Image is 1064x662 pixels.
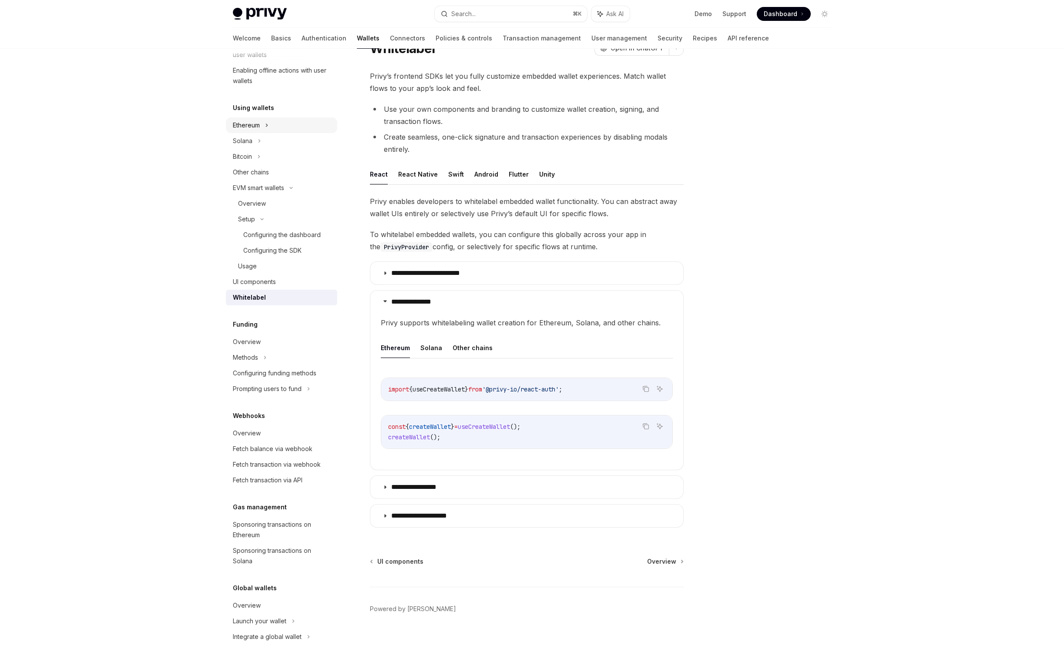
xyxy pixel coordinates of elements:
[302,28,346,49] a: Authentication
[451,423,454,431] span: }
[233,337,261,347] div: Overview
[448,164,464,184] button: Swift
[271,28,291,49] a: Basics
[380,242,433,252] code: PrivyProvider
[226,517,337,543] a: Sponsoring transactions on Ethereum
[465,385,468,393] span: }
[370,195,684,220] span: Privy enables developers to whitelabel embedded wallet functionality. You can abstract away walle...
[764,10,797,18] span: Dashboard
[539,164,555,184] button: Unity
[233,277,276,287] div: UI components
[606,10,624,18] span: Ask AI
[591,6,630,22] button: Ask AI
[413,385,465,393] span: useCreateWallet
[430,433,440,441] span: ();
[233,616,286,626] div: Launch your wallet
[451,9,476,19] div: Search...
[233,600,261,611] div: Overview
[233,475,302,485] div: Fetch transaction via API
[388,385,409,393] span: import
[233,151,252,162] div: Bitcoin
[453,338,493,358] button: Other chains
[370,103,684,127] li: Use your own components and branding to customize wallet creation, signing, and transaction flows.
[370,131,684,155] li: Create seamless, one-click signature and transaction experiences by disabling modals entirely.
[693,28,717,49] a: Recipes
[233,428,261,438] div: Overview
[233,8,287,20] img: light logo
[654,383,665,395] button: Ask AI
[381,338,410,358] button: Ethereum
[238,214,255,224] div: Setup
[377,557,423,566] span: UI components
[226,472,337,488] a: Fetch transaction via API
[233,368,316,378] div: Configuring funding methods
[370,290,684,470] details: **** **** *****Privy supports whitelabeling wallet creation for Ethereum, Solana, and other chain...
[233,319,258,330] h5: Funding
[226,334,337,350] a: Overview
[559,385,562,393] span: ;
[695,10,712,18] a: Demo
[233,583,277,593] h5: Global wallets
[398,164,438,184] button: React Native
[226,457,337,472] a: Fetch transaction via webhook
[722,10,746,18] a: Support
[435,6,587,22] button: Search...⌘K
[226,196,337,211] a: Overview
[233,183,284,193] div: EVM smart wallets
[357,28,379,49] a: Wallets
[226,243,337,258] a: Configuring the SDK
[370,605,456,613] a: Powered by [PERSON_NAME]
[818,7,832,21] button: Toggle dark mode
[226,543,337,569] a: Sponsoring transactions on Solana
[370,70,684,94] span: Privy’s frontend SDKs let you fully customize embedded wallet experiences. Match wallet flows to ...
[454,423,458,431] span: =
[238,198,266,209] div: Overview
[243,230,321,240] div: Configuring the dashboard
[658,28,682,49] a: Security
[233,459,321,470] div: Fetch transaction via webhook
[388,433,430,441] span: createWallet
[233,28,261,49] a: Welcome
[381,317,673,329] span: Privy supports whitelabeling wallet creation for Ethereum, Solana, and other chains.
[370,228,684,253] span: To whitelabel embedded wallets, you can configure this globally across your app in the config, or...
[654,421,665,432] button: Ask AI
[226,598,337,613] a: Overview
[510,423,520,431] span: ();
[468,385,482,393] span: from
[371,557,423,566] a: UI components
[233,411,265,421] h5: Webhooks
[388,423,406,431] span: const
[573,10,582,17] span: ⌘ K
[409,423,451,431] span: createWallet
[390,28,425,49] a: Connectors
[233,384,302,394] div: Prompting users to fund
[420,338,442,358] button: Solana
[233,545,332,566] div: Sponsoring transactions on Solana
[647,557,676,566] span: Overview
[640,421,651,432] button: Copy the contents from the code block
[482,385,559,393] span: '@privy-io/react-auth'
[409,385,413,393] span: {
[226,441,337,457] a: Fetch balance via webhook
[233,352,258,363] div: Methods
[226,258,337,274] a: Usage
[243,245,302,256] div: Configuring the SDK
[233,103,274,113] h5: Using wallets
[647,557,683,566] a: Overview
[226,365,337,381] a: Configuring funding methods
[233,444,312,454] div: Fetch balance via webhook
[503,28,581,49] a: Transaction management
[238,261,257,271] div: Usage
[226,425,337,441] a: Overview
[226,63,337,89] a: Enabling offline actions with user wallets
[728,28,769,49] a: API reference
[233,502,287,512] h5: Gas management
[233,519,332,540] div: Sponsoring transactions on Ethereum
[226,290,337,305] a: Whitelabel
[233,136,252,146] div: Solana
[436,28,492,49] a: Policies & controls
[370,164,388,184] button: React
[226,227,337,243] a: Configuring the dashboard
[226,274,337,290] a: UI components
[233,167,269,177] div: Other chains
